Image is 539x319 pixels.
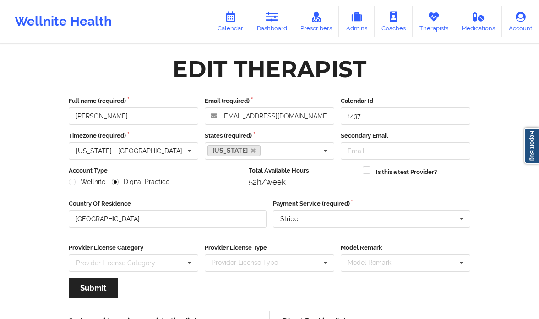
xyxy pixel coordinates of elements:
[341,243,470,252] label: Model Remark
[280,216,298,222] div: Stripe
[341,96,470,106] label: Calendar Id
[341,142,470,160] input: Email
[502,6,539,37] a: Account
[250,6,294,37] a: Dashboard
[341,107,470,125] input: Calendar Id
[211,6,250,37] a: Calendar
[69,166,242,175] label: Account Type
[376,168,437,177] label: Is this a test Provider?
[69,199,267,208] label: Country Of Residence
[205,131,334,140] label: States (required)
[205,107,334,125] input: Email address
[76,260,155,266] div: Provider License Category
[339,6,375,37] a: Admins
[375,6,413,37] a: Coaches
[294,6,339,37] a: Prescribers
[69,278,118,298] button: Submit
[112,178,169,186] label: Digital Practice
[249,177,356,186] div: 52h/week
[69,178,105,186] label: Wellnite
[455,6,502,37] a: Medications
[173,55,366,84] div: Edit Therapist
[209,257,291,268] div: Provider License Type
[413,6,455,37] a: Therapists
[207,145,261,156] a: [US_STATE]
[205,96,334,106] label: Email (required)
[524,128,539,164] a: Report Bug
[273,199,471,208] label: Payment Service (required)
[69,96,198,106] label: Full name (required)
[345,257,404,268] div: Model Remark
[69,131,198,140] label: Timezone (required)
[76,148,182,154] div: [US_STATE] - [GEOGRAPHIC_DATA]
[69,107,198,125] input: Full name
[69,243,198,252] label: Provider License Category
[249,166,356,175] label: Total Available Hours
[341,131,470,140] label: Secondary Email
[205,243,334,252] label: Provider License Type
